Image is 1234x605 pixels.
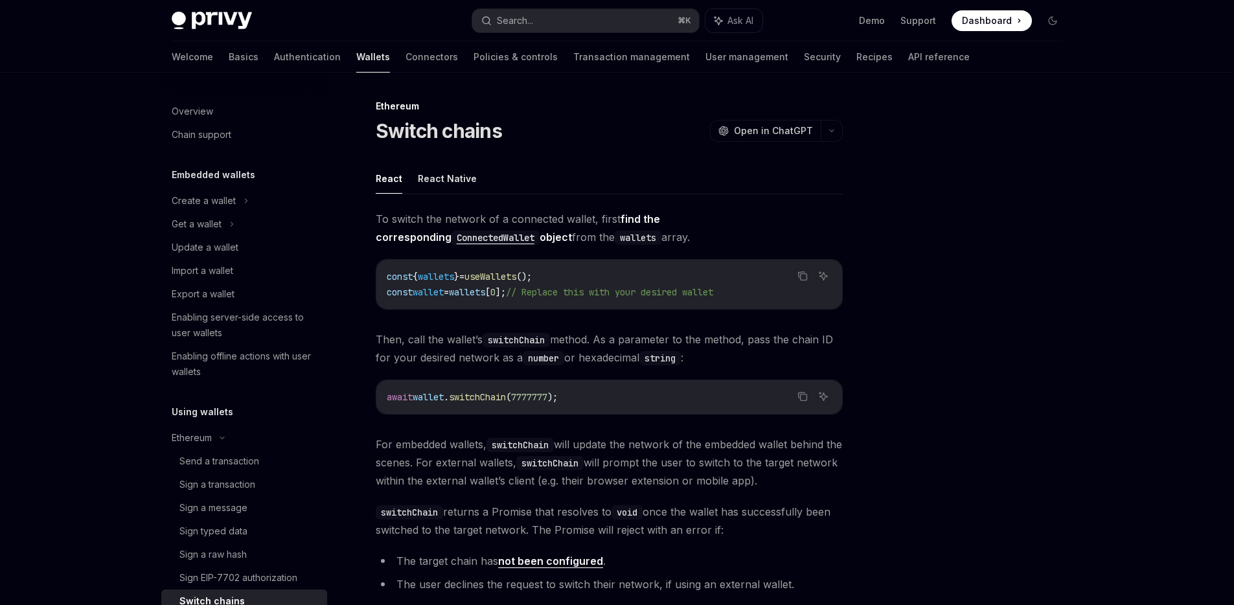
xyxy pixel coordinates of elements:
[179,500,247,516] div: Sign a message
[179,453,259,469] div: Send a transaction
[376,505,443,519] code: switchChain
[497,13,533,29] div: Search...
[908,41,970,73] a: API reference
[516,456,584,470] code: switchChain
[229,41,258,73] a: Basics
[179,523,247,539] div: Sign typed data
[705,9,762,32] button: Ask AI
[406,41,458,73] a: Connectors
[376,435,843,490] span: For embedded wallets, will update the network of the embedded wallet behind the scenes. For exter...
[900,14,936,27] a: Support
[376,210,843,246] span: To switch the network of a connected wallet, first from the array.
[511,391,547,403] span: 7777777
[464,271,516,282] span: useWallets
[573,41,690,73] a: Transaction management
[451,231,540,245] code: ConnectedWallet
[376,100,843,113] div: Ethereum
[161,566,327,589] a: Sign EIP-7702 authorization
[274,41,341,73] a: Authentication
[611,505,643,519] code: void
[161,450,327,473] a: Send a transaction
[516,271,532,282] span: ();
[483,333,550,347] code: switchChain
[172,240,238,255] div: Update a wallet
[387,391,413,403] span: await
[172,310,319,341] div: Enabling server-side access to user wallets
[356,41,390,73] a: Wallets
[794,388,811,405] button: Copy the contents from the code block
[815,268,832,284] button: Ask AI
[794,268,811,284] button: Copy the contents from the code block
[172,167,255,183] h5: Embedded wallets
[804,41,841,73] a: Security
[161,236,327,259] a: Update a wallet
[678,16,691,26] span: ⌘ K
[962,14,1012,27] span: Dashboard
[161,259,327,282] a: Import a wallet
[486,438,554,452] code: switchChain
[615,231,661,245] code: wallets
[1042,10,1063,31] button: Toggle dark mode
[376,163,402,194] button: React
[179,570,297,586] div: Sign EIP-7702 authorization
[413,391,444,403] span: wallet
[161,123,327,146] a: Chain support
[498,554,603,568] a: not been configured
[161,496,327,519] a: Sign a message
[172,127,231,143] div: Chain support
[506,391,511,403] span: (
[727,14,753,27] span: Ask AI
[506,286,713,298] span: // Replace this with your desired wallet
[172,286,234,302] div: Export a wallet
[474,41,558,73] a: Policies & controls
[710,120,821,142] button: Open in ChatGPT
[376,212,660,244] a: find the correspondingConnectedWalletobject
[172,348,319,380] div: Enabling offline actions with user wallets
[449,286,485,298] span: wallets
[376,575,843,593] li: The user declines the request to switch their network, if using an external wallet.
[472,9,699,32] button: Search...⌘K
[485,286,490,298] span: [
[413,271,418,282] span: {
[161,543,327,566] a: Sign a raw hash
[172,12,252,30] img: dark logo
[444,391,449,403] span: .
[952,10,1032,31] a: Dashboard
[418,163,477,194] button: React Native
[161,306,327,345] a: Enabling server-side access to user wallets
[387,271,413,282] span: const
[387,286,413,298] span: const
[734,124,813,137] span: Open in ChatGPT
[859,14,885,27] a: Demo
[179,547,247,562] div: Sign a raw hash
[418,271,454,282] span: wallets
[376,119,502,143] h1: Switch chains
[376,552,843,570] li: The target chain has .
[161,282,327,306] a: Export a wallet
[161,519,327,543] a: Sign typed data
[523,351,564,365] code: number
[496,286,506,298] span: ];
[856,41,893,73] a: Recipes
[705,41,788,73] a: User management
[639,351,681,365] code: string
[172,263,233,279] div: Import a wallet
[815,388,832,405] button: Ask AI
[376,330,843,367] span: Then, call the wallet’s method. As a parameter to the method, pass the chain ID for your desired ...
[444,286,449,298] span: =
[376,503,843,539] span: returns a Promise that resolves to once the wallet has successfully been switched to the target n...
[172,41,213,73] a: Welcome
[459,271,464,282] span: =
[547,391,558,403] span: );
[161,345,327,383] a: Enabling offline actions with user wallets
[490,286,496,298] span: 0
[172,216,222,232] div: Get a wallet
[172,404,233,420] h5: Using wallets
[454,271,459,282] span: }
[161,100,327,123] a: Overview
[172,430,212,446] div: Ethereum
[413,286,444,298] span: wallet
[172,193,236,209] div: Create a wallet
[161,473,327,496] a: Sign a transaction
[179,477,255,492] div: Sign a transaction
